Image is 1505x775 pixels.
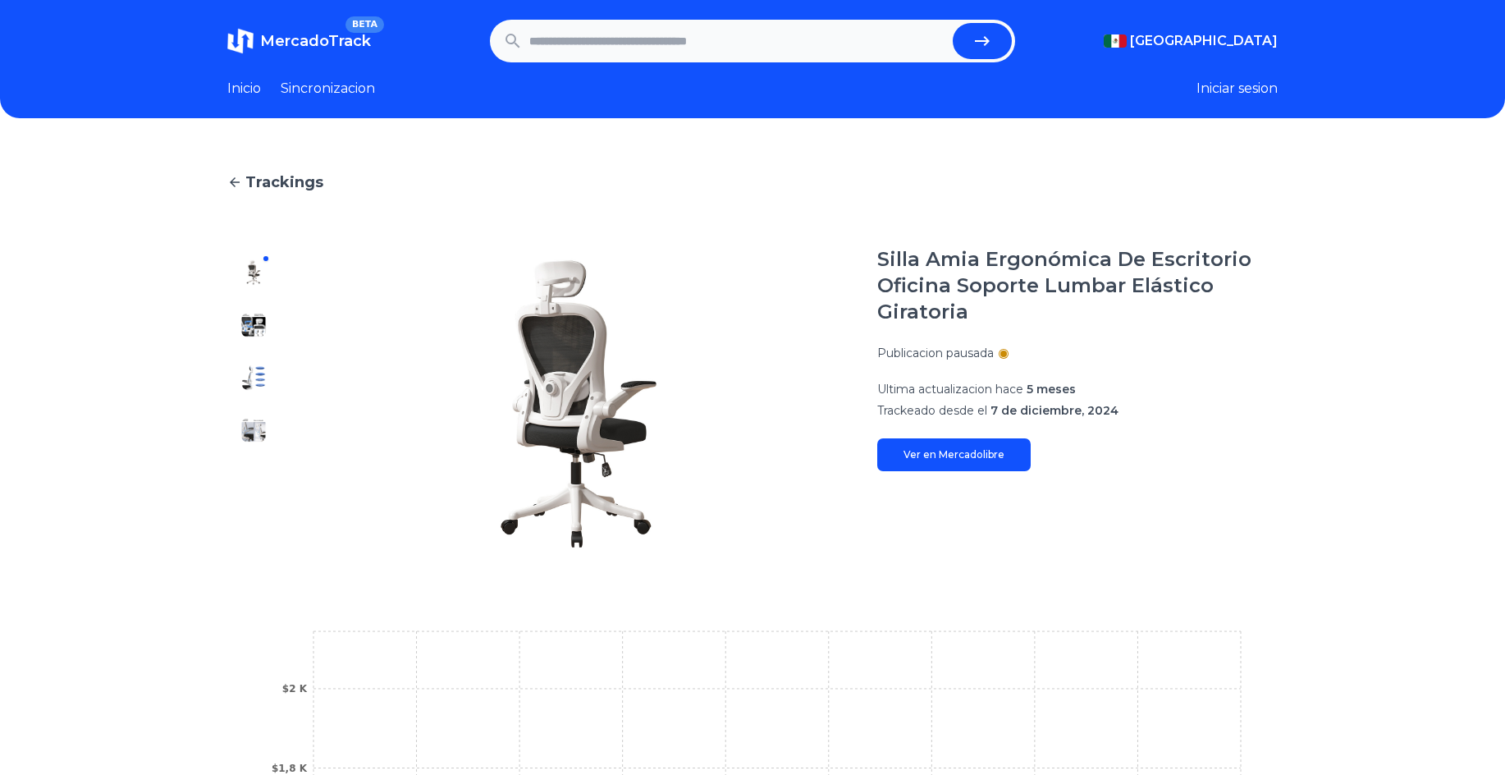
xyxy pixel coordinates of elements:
[240,312,267,338] img: Silla Amia Ergonómica De Escritorio Oficina Soporte Lumbar Elástico Giratoria
[227,28,371,54] a: MercadoTrackBETA
[282,683,308,695] tspan: $2 K
[877,382,1023,397] span: Ultima actualizacion hace
[345,16,384,33] span: BETA
[1027,382,1076,397] span: 5 meses
[227,171,1278,194] a: Trackings
[272,763,308,774] tspan: $1,8 K
[1130,31,1278,51] span: [GEOGRAPHIC_DATA]
[1196,79,1278,99] button: Iniciar sesion
[1104,34,1127,48] img: Mexico
[877,403,987,418] span: Trackeado desde el
[240,470,267,496] img: Silla Amia Ergonómica De Escritorio Oficina Soporte Lumbar Elástico Giratoria
[281,79,375,99] a: Sincronizacion
[227,28,254,54] img: MercadoTrack
[990,403,1118,418] span: 7 de diciembre, 2024
[877,438,1031,471] a: Ver en Mercadolibre
[313,246,844,562] img: Silla Amia Ergonómica De Escritorio Oficina Soporte Lumbar Elástico Giratoria
[260,32,371,50] span: MercadoTrack
[877,246,1278,325] h1: Silla Amia Ergonómica De Escritorio Oficina Soporte Lumbar Elástico Giratoria
[227,79,261,99] a: Inicio
[245,171,323,194] span: Trackings
[240,522,267,548] img: Silla Amia Ergonómica De Escritorio Oficina Soporte Lumbar Elástico Giratoria
[877,345,994,361] p: Publicacion pausada
[240,259,267,286] img: Silla Amia Ergonómica De Escritorio Oficina Soporte Lumbar Elástico Giratoria
[1104,31,1278,51] button: [GEOGRAPHIC_DATA]
[240,417,267,443] img: Silla Amia Ergonómica De Escritorio Oficina Soporte Lumbar Elástico Giratoria
[240,365,267,391] img: Silla Amia Ergonómica De Escritorio Oficina Soporte Lumbar Elástico Giratoria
